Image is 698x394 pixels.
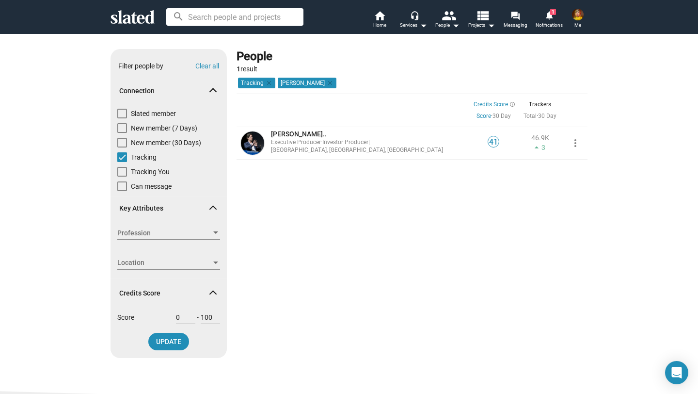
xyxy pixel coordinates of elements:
mat-icon: arrow_drop_down [417,19,429,31]
span: | [368,139,370,146]
strong: 1 [237,65,240,73]
div: Open Intercom Messenger [665,361,688,384]
mat-icon: arrow_drop_up [532,143,541,152]
button: UPDATE [148,333,189,350]
span: Investor · [322,139,345,146]
mat-icon: clear [264,79,272,87]
a: Stephan P... [239,130,266,157]
span: Tracking You [131,167,170,177]
div: Services [400,19,427,31]
button: People [430,10,464,31]
div: Credits Score [111,311,227,356]
span: Credits Score [474,101,508,108]
div: - [176,311,220,332]
mat-icon: arrow_drop_down [485,19,497,31]
span: Home [373,19,386,31]
mat-expansion-panel-header: Connection [111,76,227,107]
span: Notifications [536,19,563,31]
div: People [435,19,460,31]
span: Producer [345,139,368,146]
mat-chip: Tracking [238,78,275,88]
span: · [523,113,538,119]
a: Total [523,113,537,119]
span: Location [117,258,211,268]
mat-chip: [PERSON_NAME] [278,78,336,88]
span: Profession [117,228,211,238]
mat-icon: info_outline [508,101,514,107]
span: 41 [488,137,499,147]
mat-icon: view_list [476,8,490,22]
span: UPDATE [156,333,181,350]
div: People [237,49,272,65]
span: Projects [468,19,495,31]
a: 46.9K3 [519,134,561,152]
span: 3 [519,143,561,152]
span: result [237,65,257,73]
a: Home [363,10,397,31]
a: [PERSON_NAME]..Executive Producer·Investor·Producer|[GEOGRAPHIC_DATA], [GEOGRAPHIC_DATA], [GEOGRA... [271,130,468,154]
a: Messaging [498,10,532,31]
input: Search people and projects [166,8,303,26]
mat-icon: notifications [544,10,554,19]
div: Connection [111,109,227,196]
span: Slated member [131,109,176,118]
mat-icon: headset_mic [410,11,419,19]
a: 1Notifications [532,10,566,31]
mat-icon: arrow_drop_down [450,19,461,31]
span: Can message [131,181,172,191]
span: 1 [550,9,556,15]
img: Danny Laker [572,9,584,20]
mat-icon: people [442,8,456,22]
span: Trackers [529,101,551,108]
mat-icon: home [374,10,385,21]
button: Clear all [195,62,219,70]
a: 41 [488,141,499,149]
span: Tracking [131,152,157,162]
span: Me [574,19,581,31]
a: 30 Day [492,113,511,119]
button: Services [397,10,430,31]
div: Filter people by [118,62,163,71]
button: Danny LakerMe [566,7,589,32]
span: · [476,113,492,119]
mat-icon: more_vert [570,137,581,149]
span: New member (30 Days) [131,138,201,148]
div: Score [117,311,220,332]
button: Projects [464,10,498,31]
span: Executive Producer · [271,139,322,146]
a: 30 Day [538,113,556,119]
mat-expansion-panel-header: Key Attributes [111,193,227,224]
mat-icon: clear [325,79,333,87]
span: [GEOGRAPHIC_DATA], [GEOGRAPHIC_DATA], [GEOGRAPHIC_DATA] [271,147,443,153]
span: Key Attributes [119,204,210,213]
span: New member (7 Days) [131,123,197,133]
span: 46.9K [531,134,549,142]
mat-icon: forum [510,11,520,20]
div: Key Attributes [111,226,227,279]
span: Connection [119,86,210,96]
img: Stephan P... [241,131,264,155]
mat-expansion-panel-header: Credits Score [111,278,227,309]
span: Credits Score [119,289,210,298]
a: Score [476,113,491,119]
span: [PERSON_NAME].. [271,130,327,138]
span: Messaging [504,19,527,31]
